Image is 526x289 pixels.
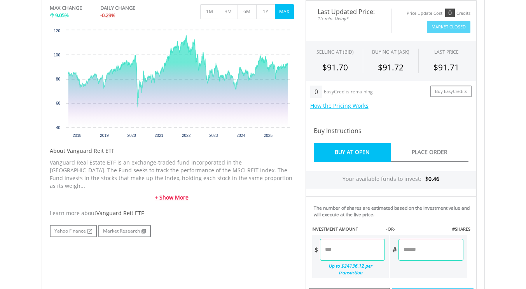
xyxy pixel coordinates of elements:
div: LAST PRICE [434,49,459,55]
a: How the Pricing Works [310,102,369,109]
span: Vanguard Reit ETF [96,209,144,217]
div: 0 [445,9,455,17]
span: Last Updated Price: [312,9,385,15]
span: $91.72 [378,62,404,73]
div: Learn more about [50,209,294,217]
div: EasyCredits remaining [324,89,373,96]
button: 1M [200,4,219,19]
a: Yahoo Finance [50,225,97,237]
div: Credits [456,11,470,16]
div: The number of shares are estimated based on the investment value and will execute at the live price. [314,205,473,218]
span: 15-min. Delay* [312,15,385,22]
text: 100 [54,53,60,57]
text: 2024 [236,133,245,138]
text: 2020 [127,133,136,138]
div: Up to $24136.12 per transaction [312,261,385,278]
a: Buy EasyCredits [430,86,472,98]
div: SELLING AT (BID) [316,49,354,55]
text: 60 [56,101,60,105]
text: 80 [56,77,60,81]
span: $0.46 [425,175,439,182]
span: BUYING AT (ASK) [372,49,409,55]
button: 6M [238,4,257,19]
text: 120 [54,29,60,33]
a: + Show More [50,194,294,201]
label: INVESTMENT AMOUNT [311,226,358,232]
div: $ [312,239,320,261]
div: Your available funds to invest: [306,171,476,189]
div: MAX CHANGE [50,4,82,12]
label: -OR- [386,226,395,232]
div: 0 [310,86,322,98]
text: 2023 [209,133,218,138]
span: $91.71 [433,62,459,73]
text: 2019 [100,133,109,138]
label: #SHARES [452,226,470,232]
a: Market Research [98,225,151,237]
div: Chart. Highcharts interactive chart. [50,26,294,143]
h4: Buy Instructions [314,126,468,135]
button: 1Y [256,4,275,19]
span: 9.05% [55,12,69,19]
text: 40 [56,126,60,130]
text: 2018 [73,133,82,138]
svg: Interactive chart [50,26,294,143]
div: Price Update Cost: [407,11,444,16]
text: 2022 [182,133,190,138]
a: Place Order [391,143,468,162]
div: DAILY CHANGE [100,4,161,12]
p: Vanguard Real Estate ETF is an exchange-traded fund incorporated in the [GEOGRAPHIC_DATA]. The Fu... [50,159,294,190]
text: 2021 [154,133,163,138]
button: Market Closed [427,21,470,33]
button: MAX [275,4,294,19]
text: 2025 [264,133,273,138]
div: # [390,239,398,261]
a: Buy At Open [314,143,391,162]
button: 3M [219,4,238,19]
span: $91.70 [322,62,348,73]
span: -0.29% [100,12,115,19]
h5: About Vanguard Reit ETF [50,147,294,155]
